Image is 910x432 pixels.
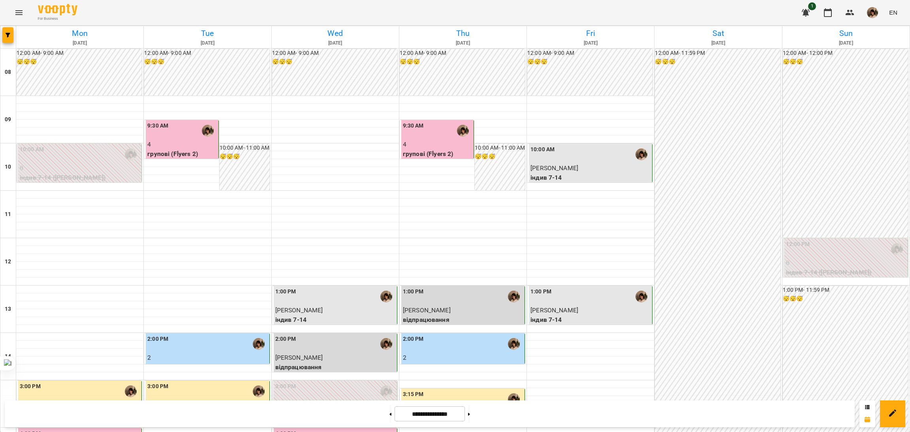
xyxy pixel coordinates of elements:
h6: 😴😴😴 [400,58,525,66]
label: 2:00 PM [403,335,424,344]
div: Вікторія Кубрик [253,338,265,350]
h6: 😴😴😴 [527,58,652,66]
img: Вікторія Кубрик [457,125,469,137]
img: Вікторія Кубрик [125,148,137,160]
label: 1:00 PM [403,287,424,296]
label: 3:00 PM [20,382,41,391]
p: 2 [147,353,267,363]
span: [PERSON_NAME] [530,306,578,314]
label: 2:00 PM [275,335,296,344]
h6: Wed [273,27,398,39]
h6: 08 [5,68,11,77]
h6: 12:00 AM - 12:00 PM [783,49,908,58]
h6: [DATE] [784,39,908,47]
img: Вікторія Кубрик [380,338,392,350]
p: 0 [20,163,140,173]
h6: 10:00 AM - 11:00 AM [220,144,270,152]
span: For Business [38,16,77,21]
div: Вікторія Кубрик [508,338,520,350]
p: 4 [403,140,472,149]
h6: 😴😴😴 [783,58,908,66]
label: 10:00 AM [20,145,44,154]
h6: [DATE] [656,39,780,47]
p: відпрацювання [275,363,395,372]
img: Вікторія Кубрик [891,243,903,255]
img: Вікторія Кубрик [508,291,520,302]
span: [PERSON_NAME] [275,306,323,314]
h6: 😴😴😴 [17,58,142,66]
p: парні ([PERSON_NAME] - [PERSON_NAME]) [147,363,267,381]
h6: 10 [5,163,11,171]
label: 3:00 PM [147,382,168,391]
div: Вікторія Кубрик [202,125,214,137]
h6: 12:00 AM - 11:59 PM [655,49,780,58]
h6: 12:00 AM - 9:00 AM [400,49,525,58]
label: 1:00 PM [275,287,296,296]
h6: 12 [5,257,11,266]
h6: Mon [17,27,142,39]
button: EN [886,5,901,20]
h6: 11 [5,210,11,219]
img: Вікторія Кубрик [125,385,137,397]
span: [PERSON_NAME] [275,354,323,361]
h6: 14 [5,352,11,361]
h6: Sun [784,27,908,39]
p: індив 7-14 [275,315,395,325]
h6: 😴😴😴 [655,58,780,66]
p: 2 [403,353,523,363]
h6: 😴😴😴 [144,58,269,66]
img: Вікторія Кубрик [635,291,647,302]
img: Voopty Logo [38,4,77,15]
h6: 😴😴😴 [475,152,525,161]
h6: Fri [528,27,653,39]
h6: 12:00 AM - 9:00 AM [144,49,269,58]
h6: 😴😴😴 [220,152,270,161]
h6: 12:00 AM - 9:00 AM [272,49,397,58]
h6: 09 [5,115,11,124]
img: 5ab270ebd8e3dfeff87dc15fffc2038a.png [867,7,878,18]
span: 1 [808,2,816,10]
p: індив 7-14 ([PERSON_NAME]) [20,173,140,182]
h6: [DATE] [273,39,398,47]
span: [PERSON_NAME] [403,306,451,314]
h6: [DATE] [145,39,270,47]
label: 10:00 AM [530,145,555,154]
p: індив 7-14 [530,315,651,325]
h6: 😴😴😴 [272,58,397,66]
p: 4 [147,140,216,149]
h6: [DATE] [400,39,525,47]
label: 9:30 AM [147,122,168,130]
img: Вікторія Кубрик [253,385,265,397]
h6: Sat [656,27,780,39]
label: 12:00 PM [786,240,810,249]
img: Вікторія Кубрик [380,291,392,302]
p: парні ([PERSON_NAME] - [PERSON_NAME]) [403,363,523,381]
span: EN [889,8,897,17]
p: відпрацювання [403,315,523,325]
h6: 13 [5,305,11,314]
h6: 10:00 AM - 11:00 AM [475,144,525,152]
img: Вікторія Кубрик [508,393,520,405]
h6: 12:00 AM - 9:00 AM [17,49,142,58]
h6: [DATE] [528,39,653,47]
p: індив 7-14 [530,173,651,182]
label: 9:30 AM [403,122,424,130]
label: 3:00 PM [275,382,296,391]
p: групові (Flyers 2) [403,149,472,159]
h6: [DATE] [17,39,142,47]
button: Menu [9,3,28,22]
h6: 12:00 AM - 9:00 AM [527,49,652,58]
img: Вікторія Кубрик [380,385,392,397]
img: Вікторія Кубрик [635,148,647,160]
